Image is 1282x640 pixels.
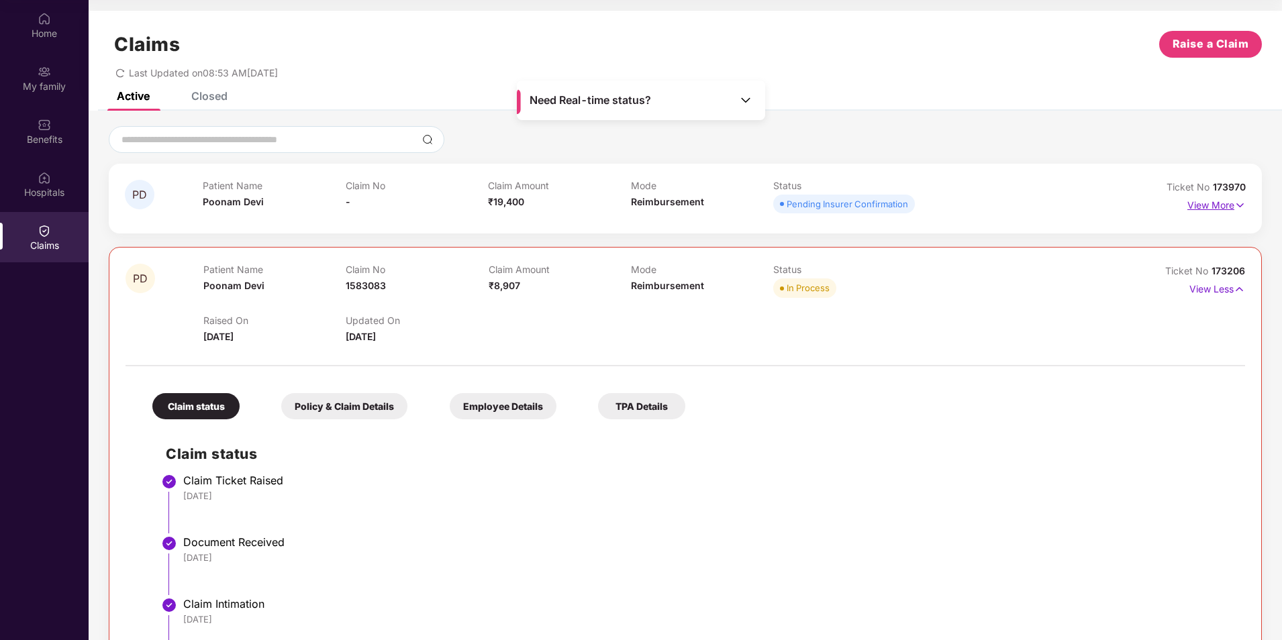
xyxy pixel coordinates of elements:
img: svg+xml;base64,PHN2ZyBpZD0iU2VhcmNoLTMyeDMyIiB4bWxucz0iaHR0cDovL3d3dy53My5vcmcvMjAwMC9zdmciIHdpZH... [422,134,433,145]
span: Last Updated on 08:53 AM[DATE] [129,67,278,78]
img: svg+xml;base64,PHN2ZyBpZD0iQmVuZWZpdHMiIHhtbG5zPSJodHRwOi8vd3d3LnczLm9yZy8yMDAwL3N2ZyIgd2lkdGg9Ij... [38,118,51,131]
img: svg+xml;base64,PHN2ZyBpZD0iU3RlcC1Eb25lLTMyeDMyIiB4bWxucz0iaHR0cDovL3d3dy53My5vcmcvMjAwMC9zdmciIH... [161,474,177,490]
h1: Claims [114,33,180,56]
div: Document Received [183,535,1232,549]
span: Poonam Devi [203,280,264,291]
span: Raise a Claim [1173,36,1249,52]
p: Status [773,264,916,275]
span: Ticket No [1167,181,1213,193]
div: Closed [191,89,228,103]
div: Claim status [152,393,240,419]
h2: Claim status [166,443,1232,465]
div: [DATE] [183,613,1232,625]
img: svg+xml;base64,PHN2ZyBpZD0iSG9zcGl0YWxzIiB4bWxucz0iaHR0cDovL3d3dy53My5vcmcvMjAwMC9zdmciIHdpZHRoPS... [38,171,51,184]
span: Need Real-time status? [530,93,651,107]
button: Raise a Claim [1159,31,1262,58]
span: Ticket No [1165,265,1212,276]
span: PD [132,189,147,201]
div: [DATE] [183,490,1232,502]
span: ₹8,907 [489,280,520,291]
img: svg+xml;base64,PHN2ZyBpZD0iSG9tZSIgeG1sbnM9Imh0dHA6Ly93d3cudzMub3JnLzIwMDAvc3ZnIiB3aWR0aD0iMjAiIG... [38,12,51,25]
div: Active [117,89,150,103]
p: Patient Name [203,180,346,191]
span: [DATE] [346,331,376,342]
p: Status [773,180,916,191]
img: svg+xml;base64,PHN2ZyBpZD0iQ2xhaW0iIHhtbG5zPSJodHRwOi8vd3d3LnczLm9yZy8yMDAwL3N2ZyIgd2lkdGg9IjIwIi... [38,224,51,237]
p: Updated On [346,315,488,326]
img: svg+xml;base64,PHN2ZyBpZD0iU3RlcC1Eb25lLTMyeDMyIiB4bWxucz0iaHR0cDovL3d3dy53My5vcmcvMjAwMC9zdmciIH... [161,597,177,613]
span: redo [115,67,125,78]
span: 1583083 [346,280,386,291]
p: Mode [631,180,774,191]
span: ₹19,400 [488,196,524,207]
p: Claim Amount [489,264,631,275]
span: Reimbursement [631,280,704,291]
div: [DATE] [183,551,1232,564]
div: Claim Intimation [183,597,1232,610]
div: Pending Insurer Confirmation [787,197,908,211]
span: 173206 [1212,265,1245,276]
div: Policy & Claim Details [281,393,407,419]
div: TPA Details [598,393,685,419]
span: [DATE] [203,331,234,342]
img: svg+xml;base64,PHN2ZyB4bWxucz0iaHR0cDovL3d3dy53My5vcmcvMjAwMC9zdmciIHdpZHRoPSIxNyIgaGVpZ2h0PSIxNy... [1234,282,1245,297]
img: svg+xml;base64,PHN2ZyBpZD0iU3RlcC1Eb25lLTMyeDMyIiB4bWxucz0iaHR0cDovL3d3dy53My5vcmcvMjAwMC9zdmciIH... [161,535,177,551]
p: View More [1187,195,1246,213]
span: Reimbursement [631,196,704,207]
span: Poonam Devi [203,196,264,207]
img: svg+xml;base64,PHN2ZyB3aWR0aD0iMjAiIGhlaWdodD0iMjAiIHZpZXdCb3g9IjAgMCAyMCAyMCIgZmlsbD0ibm9uZSIgeG... [38,65,51,78]
img: Toggle Icon [739,93,752,107]
img: svg+xml;base64,PHN2ZyB4bWxucz0iaHR0cDovL3d3dy53My5vcmcvMjAwMC9zdmciIHdpZHRoPSIxNyIgaGVpZ2h0PSIxNy... [1234,198,1246,213]
p: Claim Amount [488,180,631,191]
div: In Process [787,281,830,295]
span: PD [133,273,148,284]
div: Employee Details [450,393,556,419]
p: Claim No [346,264,488,275]
span: - [346,196,350,207]
span: 173970 [1213,181,1246,193]
p: Raised On [203,315,346,326]
div: Claim Ticket Raised [183,474,1232,487]
p: Patient Name [203,264,346,275]
p: Mode [631,264,773,275]
p: Claim No [346,180,489,191]
p: View Less [1189,278,1245,297]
